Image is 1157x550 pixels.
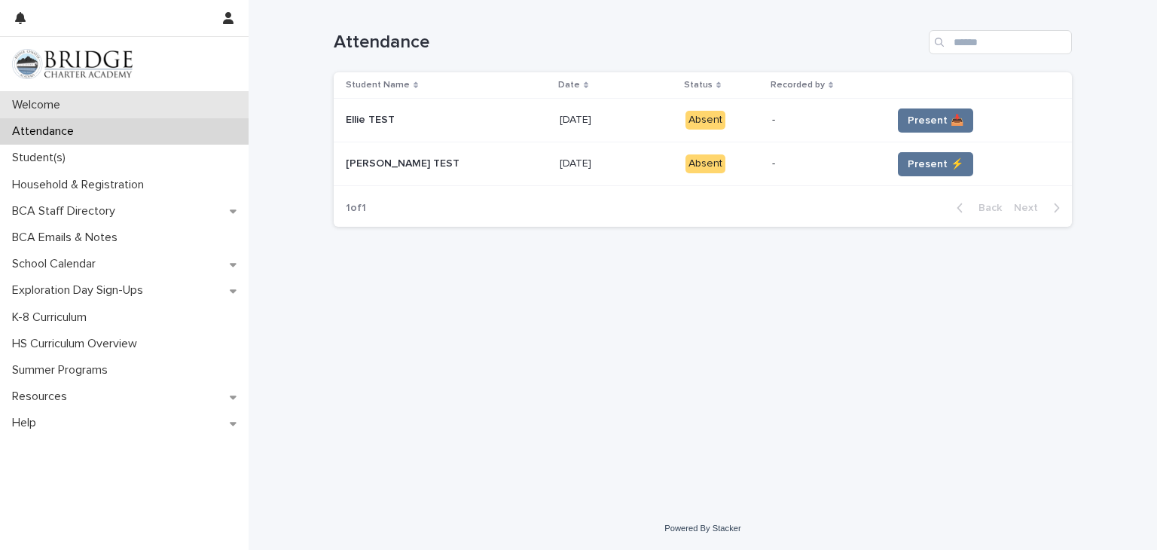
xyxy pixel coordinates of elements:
[898,108,973,133] button: Present 📥
[685,111,725,130] div: Absent
[346,111,398,127] p: Ellie TEST
[6,204,127,218] p: BCA Staff Directory
[334,142,1072,186] tr: [PERSON_NAME] TEST[PERSON_NAME] TEST [DATE][DATE] Absent-Present ⚡
[6,151,78,165] p: Student(s)
[346,77,410,93] p: Student Name
[1008,201,1072,215] button: Next
[6,337,149,351] p: HS Curriculum Overview
[560,111,594,127] p: [DATE]
[685,154,725,173] div: Absent
[1014,203,1047,213] span: Next
[6,231,130,245] p: BCA Emails & Notes
[772,157,880,170] p: -
[929,30,1072,54] input: Search
[6,310,99,325] p: K-8 Curriculum
[6,416,48,430] p: Help
[12,49,133,79] img: V1C1m3IdTEidaUdm9Hs0
[945,201,1008,215] button: Back
[772,114,880,127] p: -
[6,390,79,404] p: Resources
[969,203,1002,213] span: Back
[6,363,120,377] p: Summer Programs
[664,524,740,533] a: Powered By Stacker
[771,77,825,93] p: Recorded by
[684,77,713,93] p: Status
[898,152,973,176] button: Present ⚡
[334,32,923,53] h1: Attendance
[560,154,594,170] p: [DATE]
[6,257,108,271] p: School Calendar
[346,154,462,170] p: [PERSON_NAME] TEST
[6,98,72,112] p: Welcome
[558,77,580,93] p: Date
[908,157,963,172] span: Present ⚡
[6,124,86,139] p: Attendance
[6,283,155,298] p: Exploration Day Sign-Ups
[908,113,963,128] span: Present 📥
[334,190,378,227] p: 1 of 1
[6,178,156,192] p: Household & Registration
[334,99,1072,142] tr: Ellie TESTEllie TEST [DATE][DATE] Absent-Present 📥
